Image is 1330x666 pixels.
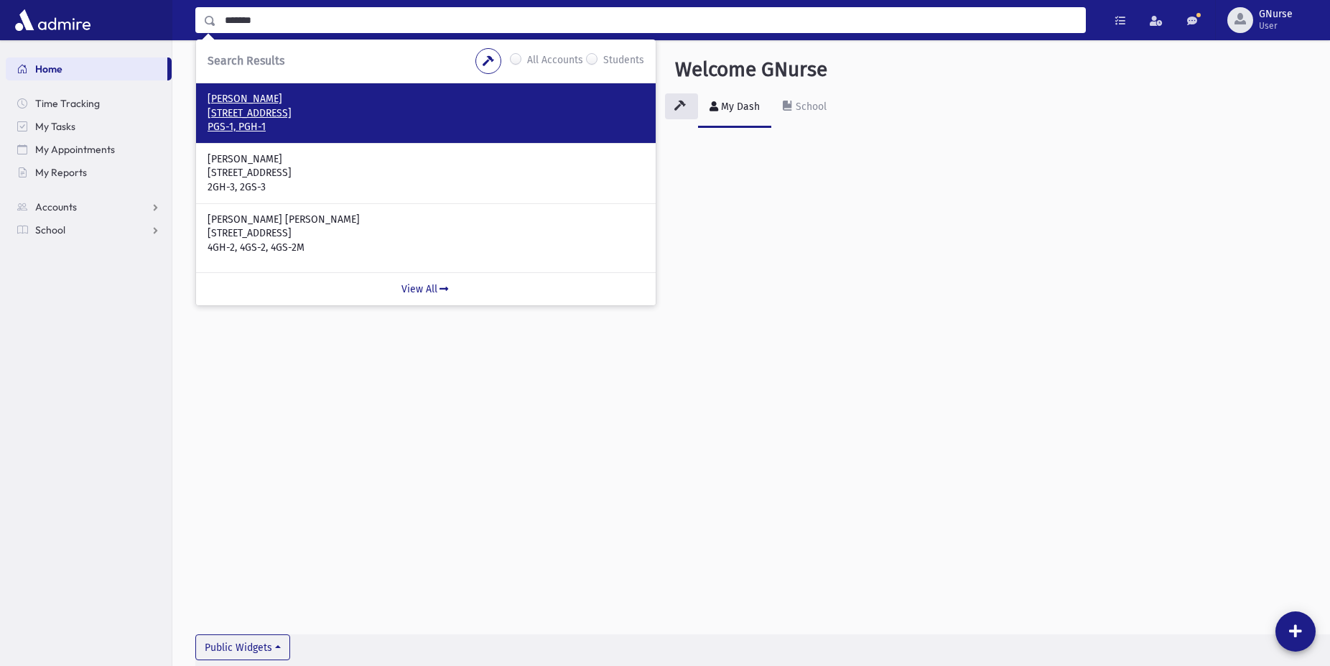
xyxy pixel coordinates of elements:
[208,213,644,255] a: [PERSON_NAME] [PERSON_NAME] [STREET_ADDRESS] 4GH-2, 4GS-2, 4GS-2M
[6,161,172,184] a: My Reports
[208,92,644,106] p: [PERSON_NAME]
[216,7,1085,33] input: Search
[675,57,827,82] h3: Welcome GNurse
[208,213,644,227] p: [PERSON_NAME] [PERSON_NAME]
[196,272,656,305] a: View All
[527,52,583,70] label: All Accounts
[11,6,94,34] img: AdmirePro
[6,57,167,80] a: Home
[603,52,644,70] label: Students
[208,166,644,180] p: [STREET_ADDRESS]
[35,97,100,110] span: Time Tracking
[35,63,62,75] span: Home
[35,200,77,213] span: Accounts
[35,120,75,133] span: My Tasks
[6,115,172,138] a: My Tasks
[35,223,65,236] span: School
[6,92,172,115] a: Time Tracking
[208,120,644,134] p: PGS-1, PGH-1
[771,88,838,128] a: School
[208,241,644,255] p: 4GH-2, 4GS-2, 4GS-2M
[698,88,771,128] a: My Dash
[35,143,115,156] span: My Appointments
[208,152,644,195] a: [PERSON_NAME] [STREET_ADDRESS] 2GH-3, 2GS-3
[208,54,284,68] span: Search Results
[208,180,644,195] p: 2GH-3, 2GS-3
[6,218,172,241] a: School
[6,138,172,161] a: My Appointments
[6,195,172,218] a: Accounts
[208,106,644,121] p: [STREET_ADDRESS]
[195,634,290,660] button: Public Widgets
[35,166,87,179] span: My Reports
[208,226,644,241] p: [STREET_ADDRESS]
[1259,9,1293,20] span: GNurse
[208,92,644,134] a: [PERSON_NAME] [STREET_ADDRESS] PGS-1, PGH-1
[718,101,760,113] div: My Dash
[793,101,827,113] div: School
[208,152,644,167] p: [PERSON_NAME]
[1259,20,1293,32] span: User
